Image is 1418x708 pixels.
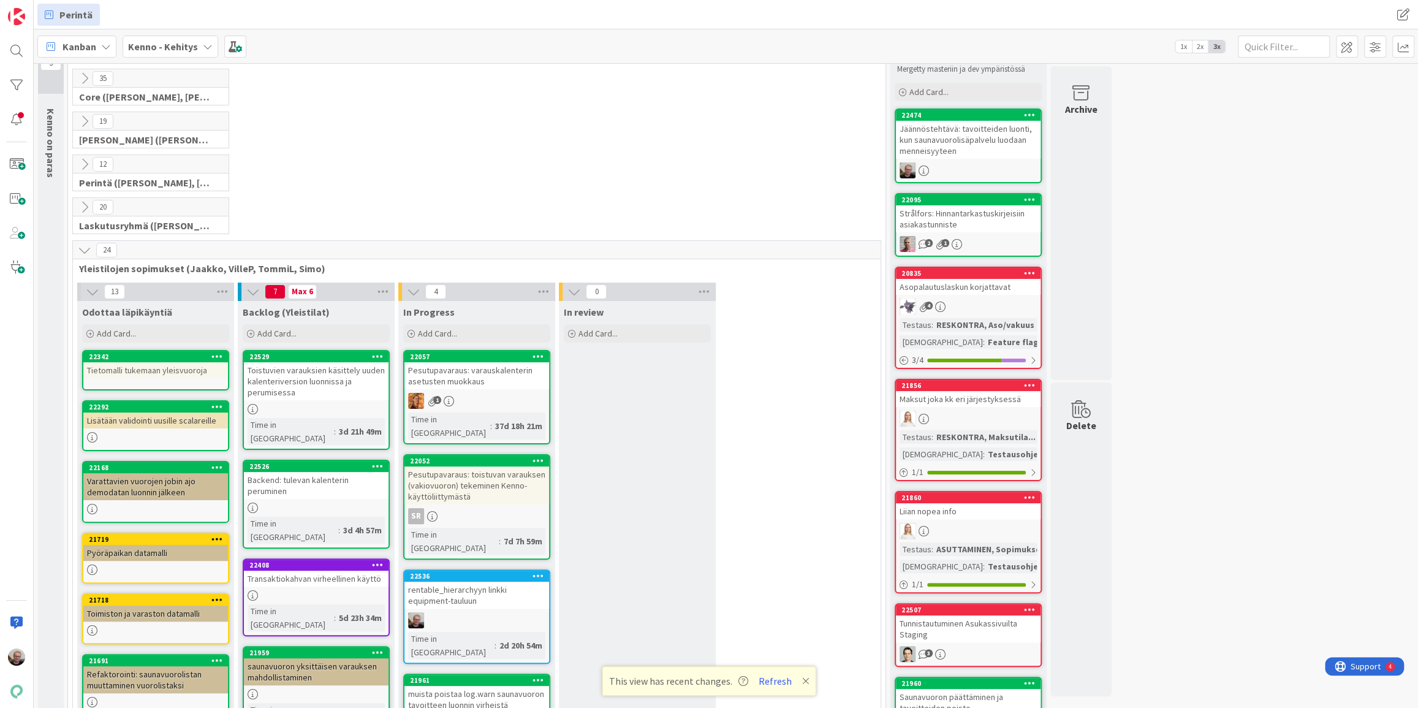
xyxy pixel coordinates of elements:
[404,508,549,524] div: SR
[292,289,313,295] div: Max 6
[900,542,931,556] div: Testaus
[410,676,549,685] div: 21961
[93,114,113,129] span: 19
[79,219,213,232] span: Laskutusryhmä (Antti, Harri, Keijo)
[403,454,550,560] a: 22052Pesutupavaraus: toistuvan varauksen (vakiovuoron) tekeminen Kenno-käyttöliittymästäSRTime in...
[404,362,549,389] div: Pesutupavaraus: varauskalenterin asetusten muokkaus
[983,560,985,573] span: :
[896,352,1041,368] div: 3/4
[896,194,1041,232] div: 22095Strålfors: Hinnantarkastuskirjeisiin asiakastunniste
[83,595,228,622] div: 21718Toimiston ja varaston datamalli
[985,447,1058,461] div: Testausohjeet...
[925,239,933,247] span: 2
[912,354,923,367] span: 3 / 4
[82,400,229,451] a: 22292Lisätään validointi uusille scalareille
[1066,418,1096,433] div: Delete
[82,306,172,318] span: Odottaa läpikäyntiä
[83,545,228,561] div: Pyöräpaikan datamalli
[83,462,228,500] div: 22168Varattavien vuorojen jobin ajo demodatan luonnin jälkeen
[896,604,1041,642] div: 22507Tunnistautuminen Asukassivuilta Staging
[901,269,1041,278] div: 20835
[931,318,933,332] span: :
[404,351,549,389] div: 22057Pesutupavaraus: varauskalenterin asetusten muokkaus
[83,351,228,378] div: 22342Tietomalli tukemaan yleisvuoroja
[244,560,389,587] div: 22408Transaktiokahvan virheellinen käyttö
[37,4,100,26] a: Perintä
[244,647,389,685] div: 21959saunavuoron yksittäisen varauksen mahdollistaminen
[901,196,1041,204] div: 22095
[83,402,228,428] div: 22292Lisätään validointi uusille scalareille
[564,306,604,318] span: In review
[900,335,983,349] div: [DEMOGRAPHIC_DATA]
[243,350,390,450] a: 22529Toistuvien varauksien käsittely uuden kalenteriversion luonnissa ja perumisessaTime in [GEOG...
[495,639,496,652] span: :
[82,533,229,584] a: 21719Pyöräpaikan datamalli
[896,268,1041,295] div: 20835Asopalautuslaskun korjattavat
[492,419,545,433] div: 37d 18h 21m
[89,596,228,604] div: 21718
[425,284,446,299] span: 4
[933,542,1048,556] div: ASUTTAMINEN, Sopimukset
[900,447,983,461] div: [DEMOGRAPHIC_DATA]
[900,560,983,573] div: [DEMOGRAPHIC_DATA]
[578,328,618,339] span: Add Card...
[895,603,1042,667] a: 22507Tunnistautuminen Asukassivuilta StagingTT
[895,193,1042,257] a: 22095Strålfors: Hinnantarkastuskirjeisiin asiakastunnisteHJ
[336,611,385,625] div: 5d 23h 34m
[243,460,390,549] a: 22526Backend: tulevan kalenterin peruminenTime in [GEOGRAPHIC_DATA]:3d 4h 57m
[609,674,748,688] span: This view has recent changes.
[901,679,1041,688] div: 21960
[896,121,1041,159] div: Jäännöstehtävä: tavoitteiden luonti, kun saunavuorolisäpalvelu luodaan menneisyyteen
[941,239,949,247] span: 1
[896,492,1041,503] div: 21860
[754,673,796,689] button: Refresh
[97,328,136,339] span: Add Card...
[912,578,923,591] span: 1 / 1
[249,649,389,657] div: 21959
[89,352,228,361] div: 22342
[408,393,424,409] img: TL
[83,351,228,362] div: 22342
[895,267,1042,369] a: 20835Asopalautuslaskun korjattavatLMTestaus:RESKONTRA, Aso/vakuus[DEMOGRAPHIC_DATA]:Feature flag3/4
[1192,40,1208,53] span: 2x
[83,666,228,693] div: Refaktorointi: saunavuorolistan muuttaminen vuorolistaksi
[983,447,985,461] span: :
[900,236,916,252] img: HJ
[896,678,1041,689] div: 21960
[403,569,550,664] a: 22536rentable_hierarchyyn linkki equipment-tauluunJHTime in [GEOGRAPHIC_DATA]:2d 20h 54m
[900,318,931,332] div: Testaus
[8,683,25,700] img: avatar
[1238,36,1330,58] input: Quick Filter...
[64,5,67,15] div: 4
[244,461,389,499] div: 22526Backend: tulevan kalenterin peruminen
[59,7,93,22] span: Perintä
[931,542,933,556] span: :
[248,604,334,631] div: Time in [GEOGRAPHIC_DATA]
[404,675,549,686] div: 21961
[79,134,213,146] span: Halti (Sebastian, VilleH, Riikka, Antti, MikkoV, PetriH, PetriM)
[89,403,228,411] div: 22292
[79,262,865,275] span: Yleistilojen sopimukset (Jaakko, VilleP, TommiL, Simo)
[985,335,1042,349] div: Feature flag
[896,465,1041,480] div: 1/1
[244,571,389,587] div: Transaktiokahvan virheellinen käyttö
[83,534,228,545] div: 21719
[900,523,916,539] img: SL
[79,177,213,189] span: Perintä (Jaakko, PetriH, MikkoV, Pasi)
[257,328,297,339] span: Add Card...
[586,284,607,299] span: 0
[896,615,1041,642] div: Tunnistautuminen Asukassivuilta Staging
[410,457,549,465] div: 22052
[404,582,549,609] div: rentable_hierarchyyn linkki equipment-tauluun
[490,419,492,433] span: :
[403,350,550,444] a: 22057Pesutupavaraus: varauskalenterin asetusten muokkausTLTime in [GEOGRAPHIC_DATA]:37d 18h 21m
[410,352,549,361] div: 22057
[410,572,549,580] div: 22536
[83,534,228,561] div: 21719Pyöräpaikan datamalli
[248,517,338,544] div: Time in [GEOGRAPHIC_DATA]
[244,351,389,362] div: 22529
[933,318,1037,332] div: RESKONTRA, Aso/vakuus
[896,380,1041,407] div: 21856Maksut joka kk eri järjestyksessä
[896,279,1041,295] div: Asopalautuslaskun korjattavat
[983,335,985,349] span: :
